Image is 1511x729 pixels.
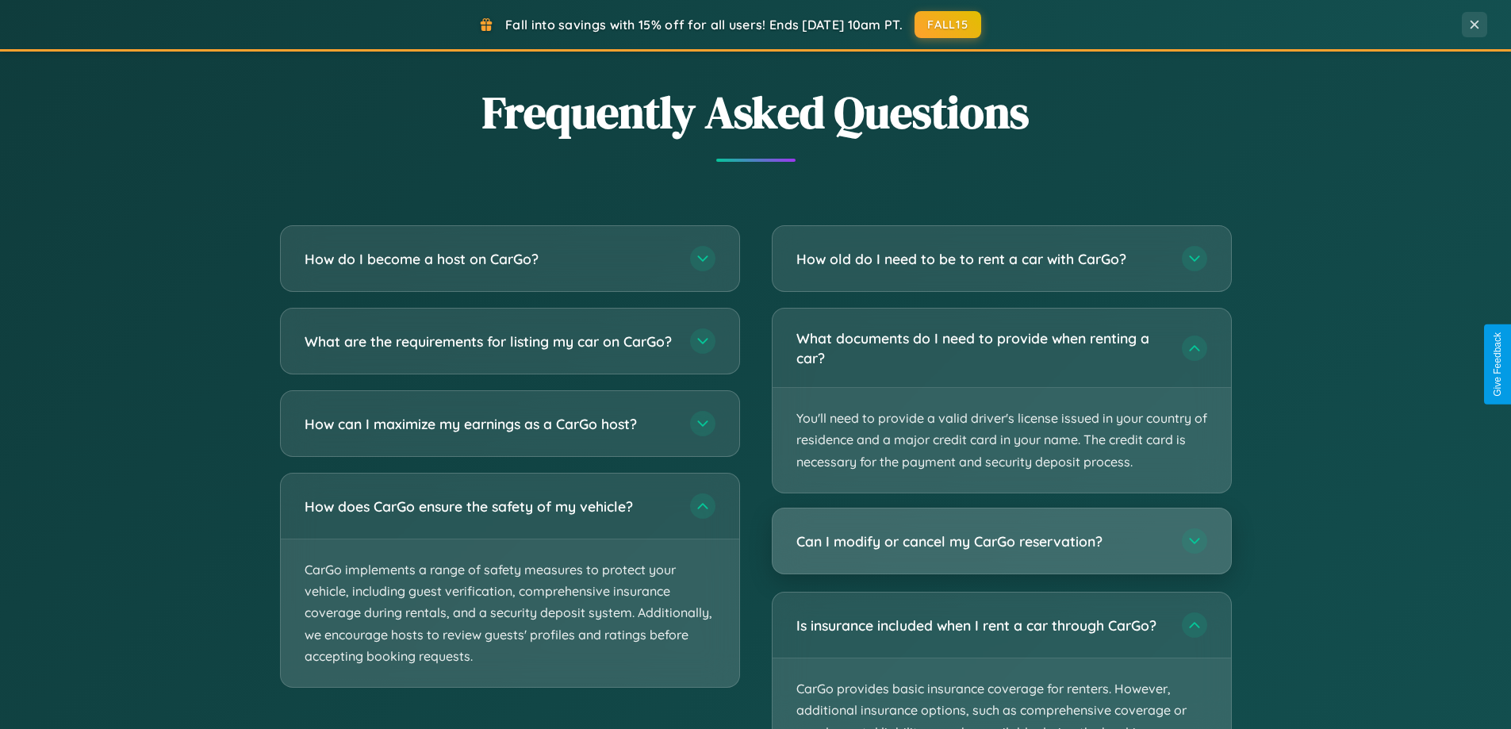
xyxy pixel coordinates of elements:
[796,616,1166,635] h3: Is insurance included when I rent a car through CarGo?
[915,11,981,38] button: FALL15
[280,82,1232,143] h2: Frequently Asked Questions
[796,328,1166,367] h3: What documents do I need to provide when renting a car?
[1492,332,1503,397] div: Give Feedback
[505,17,903,33] span: Fall into savings with 15% off for all users! Ends [DATE] 10am PT.
[773,388,1231,493] p: You'll need to provide a valid driver's license issued in your country of residence and a major c...
[305,249,674,269] h3: How do I become a host on CarGo?
[305,332,674,351] h3: What are the requirements for listing my car on CarGo?
[796,531,1166,551] h3: Can I modify or cancel my CarGo reservation?
[796,249,1166,269] h3: How old do I need to be to rent a car with CarGo?
[305,497,674,516] h3: How does CarGo ensure the safety of my vehicle?
[281,539,739,687] p: CarGo implements a range of safety measures to protect your vehicle, including guest verification...
[305,414,674,434] h3: How can I maximize my earnings as a CarGo host?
